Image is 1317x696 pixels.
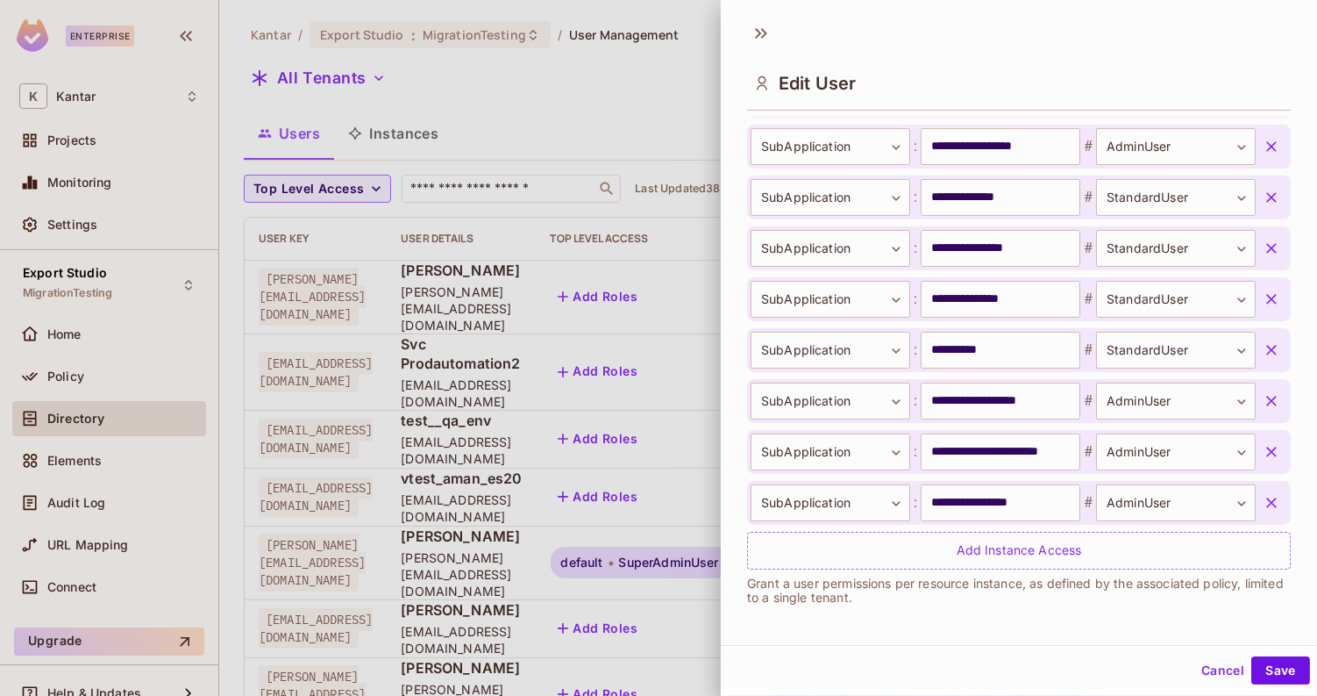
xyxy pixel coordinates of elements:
[1096,179,1256,216] div: StandardUser
[751,332,910,369] div: SubApplication
[751,383,910,420] div: SubApplication
[1080,136,1096,157] span: #
[910,136,921,157] span: :
[1080,441,1096,463] span: #
[1080,238,1096,259] span: #
[1080,187,1096,208] span: #
[751,128,910,165] div: SubApplication
[751,179,910,216] div: SubApplication
[910,340,921,361] span: :
[747,532,1291,570] div: Add Instance Access
[1096,332,1256,369] div: StandardUser
[1251,657,1310,685] button: Save
[910,238,921,259] span: :
[1080,340,1096,361] span: #
[1096,383,1256,420] div: AdminUser
[751,230,910,267] div: SubApplication
[1096,128,1256,165] div: AdminUser
[779,73,856,94] span: Edit User
[1096,484,1256,521] div: AdminUser
[910,187,921,208] span: :
[910,289,921,310] span: :
[1194,657,1251,685] button: Cancel
[751,484,910,521] div: SubApplication
[1096,281,1256,318] div: StandardUser
[1080,492,1096,513] span: #
[1080,289,1096,310] span: #
[1096,230,1256,267] div: StandardUser
[751,434,910,470] div: SubApplication
[910,391,921,412] span: :
[747,577,1291,605] p: Grant a user permissions per resource instance, as defined by the associated policy, limited to a...
[751,281,910,318] div: SubApplication
[1096,434,1256,470] div: AdminUser
[910,441,921,463] span: :
[910,492,921,513] span: :
[1080,391,1096,412] span: #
